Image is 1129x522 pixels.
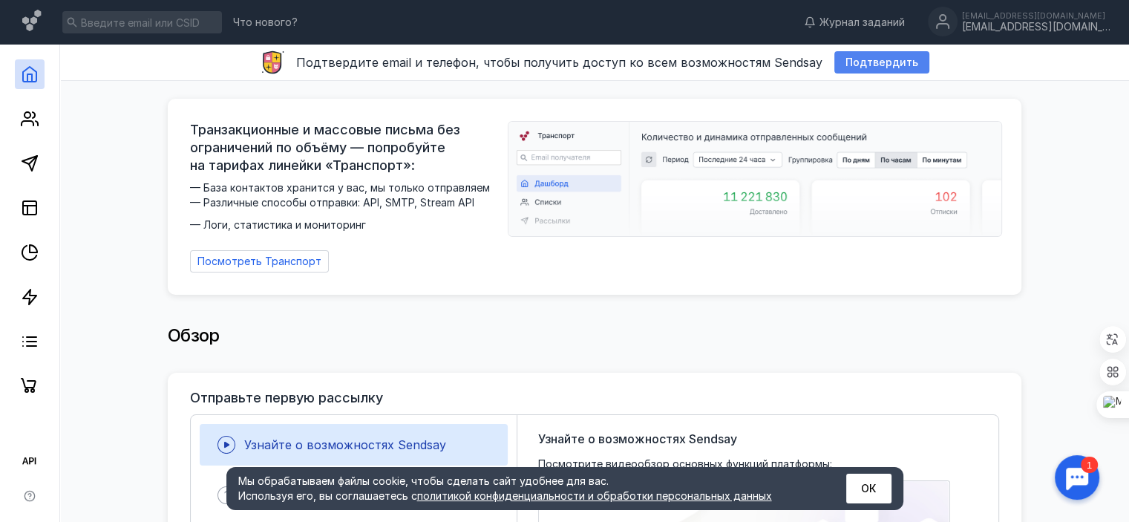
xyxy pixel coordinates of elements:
div: [EMAIL_ADDRESS][DOMAIN_NAME] [962,11,1110,20]
button: Подтвердить [834,51,929,74]
button: ОК [846,474,891,503]
span: Узнайте о возможностях Sendsay [538,430,737,448]
a: политикой конфиденциальности и обработки персональных данных [417,489,772,502]
span: Подтвердить [845,56,918,69]
span: Обзор [168,324,220,346]
a: Посмотреть Транспорт [190,250,329,273]
span: Что нового? [233,17,298,27]
span: Транзакционные и массовые письма без ограничений по объёму — попробуйте на тарифах линейки «Транс... [190,121,499,174]
span: 1 [224,488,229,503]
span: Посмотрите видеообзор основных функций платформы: [538,457,832,472]
h3: Отправьте первую рассылку [190,391,383,405]
span: — База контактов хранится у вас, мы только отправляем — Различные способы отправки: API, SMTP, St... [190,180,499,232]
div: 1 [33,9,50,25]
input: Введите email или CSID [62,11,222,33]
div: [EMAIL_ADDRESS][DOMAIN_NAME] [962,21,1110,33]
img: dashboard-transport-banner [508,122,1001,236]
span: Журнал заданий [819,15,905,30]
a: Журнал заданий [796,15,912,30]
span: Подтвердите email и телефон, чтобы получить доступ ко всем возможностям Sendsay [296,55,822,70]
a: Что нового? [226,17,305,27]
span: Посмотреть Транспорт [197,255,321,268]
span: Узнайте о возможностях Sendsay [244,437,446,452]
div: Мы обрабатываем файлы cookie, чтобы сделать сайт удобнее для вас. Используя его, вы соглашаетесь c [238,474,810,503]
